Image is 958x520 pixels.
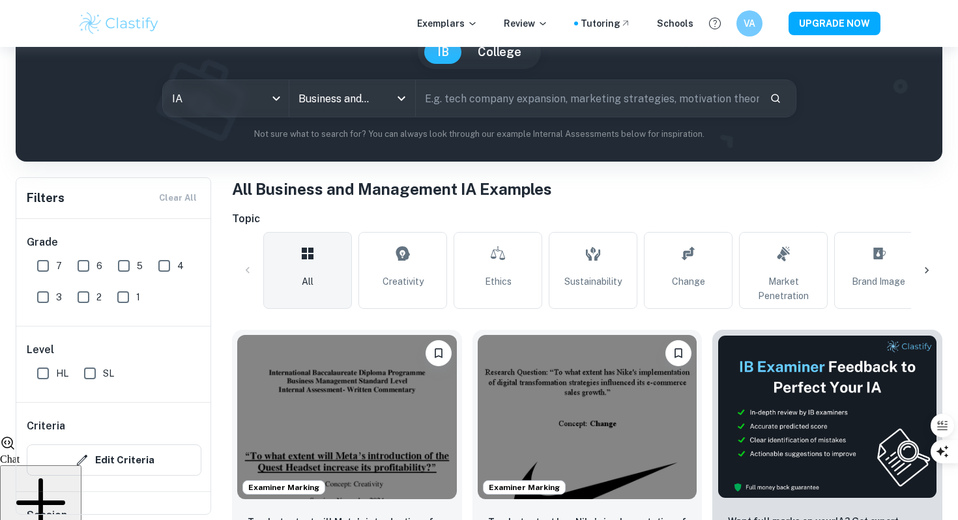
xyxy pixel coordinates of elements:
h1: All Business and Management IA Examples [232,177,942,201]
h6: Topic [232,211,942,227]
h6: Grade [27,235,201,250]
img: Clastify logo [78,10,160,36]
button: VA [736,10,762,36]
span: Examiner Marking [484,482,565,493]
button: Help and Feedback [704,12,726,35]
span: 3 [56,290,62,304]
span: All [302,274,313,289]
button: Open [392,89,411,108]
button: College [465,40,534,64]
a: Schools [657,16,693,31]
span: 5 [137,259,143,273]
button: Bookmark [665,340,691,366]
button: IB [424,40,462,64]
button: UPGRADE NOW [789,12,880,35]
img: Business and Management IA example thumbnail: To what extent has Nike's implementation [478,335,697,499]
h6: VA [742,16,757,31]
span: Market Penetration [745,274,822,303]
span: Change [672,274,705,289]
h6: Criteria [27,418,65,434]
span: Sustainability [564,274,622,289]
h6: Filters [27,189,65,207]
span: 4 [177,259,184,273]
button: Bookmark [426,340,452,366]
a: Tutoring [581,16,631,31]
span: Creativity [383,274,424,289]
button: Edit Criteria [27,444,201,476]
span: Brand Image [852,274,905,289]
span: HL [56,366,68,381]
button: Search [764,87,787,109]
span: 1 [136,290,140,304]
span: Examiner Marking [243,482,325,493]
input: E.g. tech company expansion, marketing strategies, motivation theories... [416,80,759,117]
span: SL [103,366,114,381]
img: Thumbnail [718,335,937,498]
img: Business and Management IA example thumbnail: To what extent will Meta’s introduction [237,335,457,499]
span: 2 [96,290,102,304]
h6: Level [27,342,201,358]
p: Exemplars [417,16,478,31]
span: 6 [96,259,102,273]
span: 7 [56,259,62,273]
p: Not sure what to search for? You can always look through our example Internal Assessments below f... [26,128,932,141]
span: Ethics [485,274,512,289]
div: IA [163,80,289,117]
p: Review [504,16,548,31]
